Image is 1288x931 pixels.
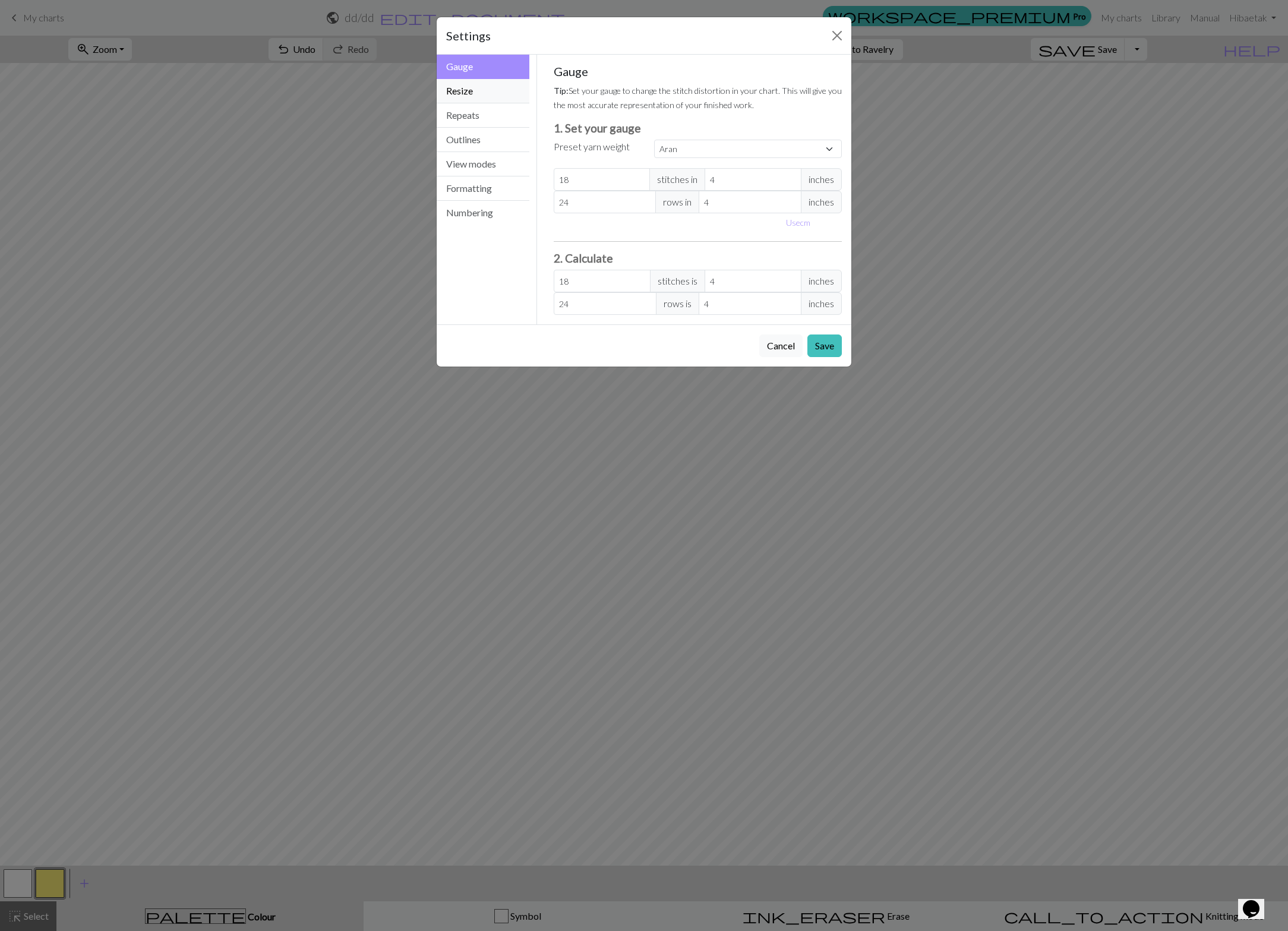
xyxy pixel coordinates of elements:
[437,201,529,225] button: Numbering
[801,292,842,315] span: inches
[655,191,699,213] span: rows in
[1238,883,1276,919] iframe: chat widget
[437,103,529,128] button: Repeats
[554,86,842,110] small: Set your gauge to change the stitch distortion in your chart. This will give you the most accurat...
[649,168,705,191] span: stitches in
[828,26,847,45] button: Close
[446,27,491,45] h5: Settings
[807,334,842,357] button: Save
[656,292,699,315] span: rows is
[554,64,842,78] h5: Gauge
[801,191,842,213] span: inches
[437,55,529,79] button: Gauge
[437,176,529,201] button: Formatting
[801,168,842,191] span: inches
[437,79,529,103] button: Resize
[801,270,842,292] span: inches
[759,334,803,357] button: Cancel
[554,140,630,154] label: Preset yarn weight
[437,152,529,176] button: View modes
[554,251,842,265] h3: 2. Calculate
[554,86,569,96] strong: Tip:
[781,213,816,232] button: Usecm
[650,270,705,292] span: stitches is
[554,121,842,135] h3: 1. Set your gauge
[437,128,529,152] button: Outlines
